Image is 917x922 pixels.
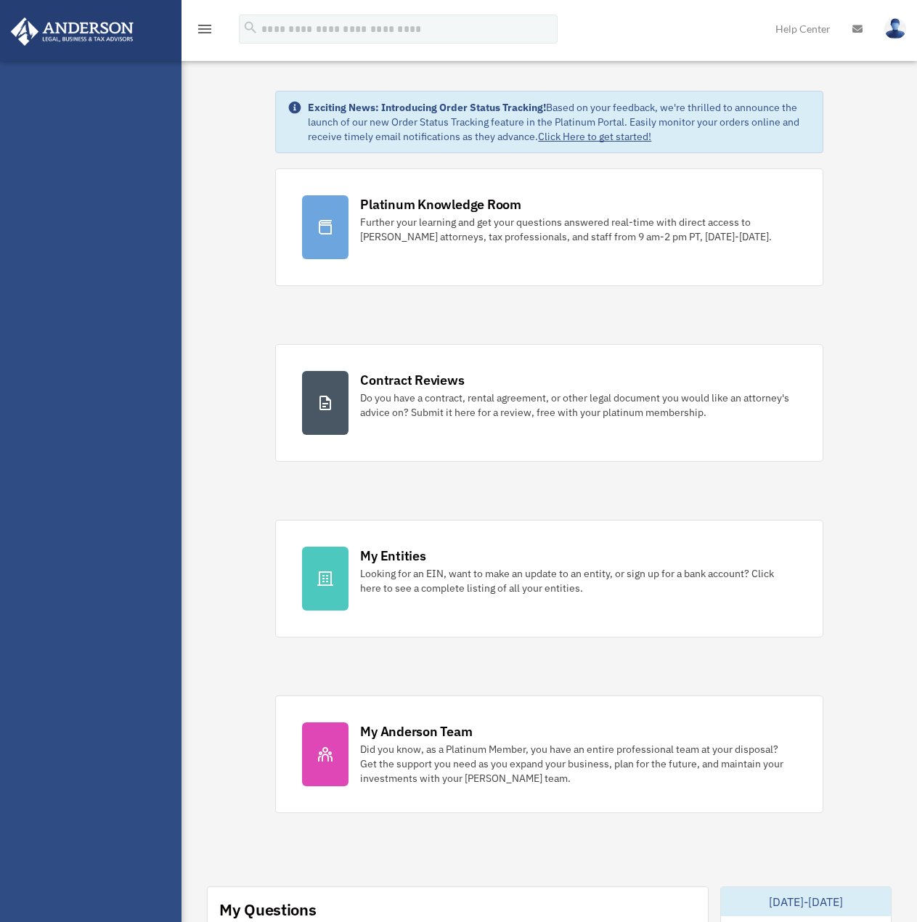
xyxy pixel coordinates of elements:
[196,20,213,38] i: menu
[275,344,823,462] a: Contract Reviews Do you have a contract, rental agreement, or other legal document you would like...
[884,18,906,39] img: User Pic
[360,722,472,741] div: My Anderson Team
[275,520,823,637] a: My Entities Looking for an EIN, want to make an update to an entity, or sign up for a bank accoun...
[308,100,810,144] div: Based on your feedback, we're thrilled to announce the launch of our new Order Status Tracking fe...
[721,887,891,916] div: [DATE]-[DATE]
[196,25,213,38] a: menu
[360,566,796,595] div: Looking for an EIN, want to make an update to an entity, or sign up for a bank account? Click her...
[360,391,796,420] div: Do you have a contract, rental agreement, or other legal document you would like an attorney's ad...
[243,20,258,36] i: search
[360,742,796,786] div: Did you know, as a Platinum Member, you have an entire professional team at your disposal? Get th...
[275,168,823,286] a: Platinum Knowledge Room Further your learning and get your questions answered real-time with dire...
[360,371,464,389] div: Contract Reviews
[308,101,546,114] strong: Exciting News: Introducing Order Status Tracking!
[219,899,317,921] div: My Questions
[275,695,823,813] a: My Anderson Team Did you know, as a Platinum Member, you have an entire professional team at your...
[538,130,651,143] a: Click Here to get started!
[360,215,796,244] div: Further your learning and get your questions answered real-time with direct access to [PERSON_NAM...
[360,547,425,565] div: My Entities
[360,195,521,213] div: Platinum Knowledge Room
[7,17,138,46] img: Anderson Advisors Platinum Portal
